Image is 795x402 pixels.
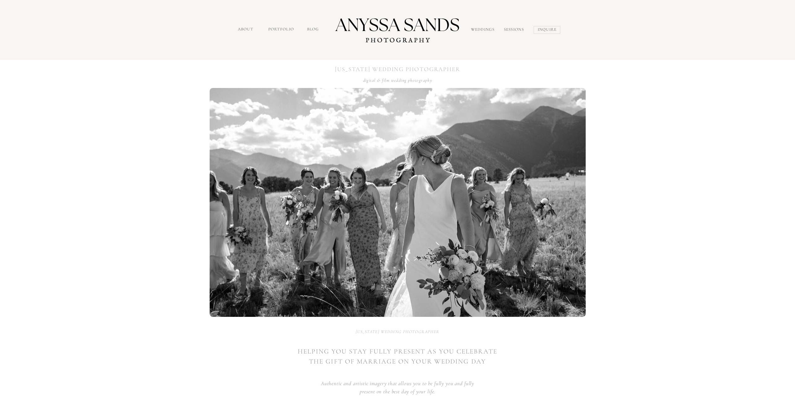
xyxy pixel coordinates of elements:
[238,26,255,33] a: about
[504,27,527,34] a: sessions
[317,379,478,399] p: Authentic and artistic imagery that allows you to be fully you and fully present on the best day ...
[357,77,438,83] h2: digital & film wedding photography
[329,65,467,73] h1: [US_STATE] WEDDING PHOTOGRAPHER
[268,26,295,33] a: portfolio
[297,347,499,368] p: helping you stay fully present as you celebrate the gift of marriage on your wedding day
[471,27,497,34] a: Weddings
[345,328,451,335] h2: [US_STATE] wedding photographer
[538,27,558,34] a: inquire
[307,26,322,33] a: Blog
